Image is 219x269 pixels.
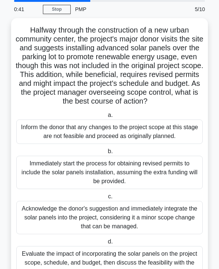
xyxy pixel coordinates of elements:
span: a. [108,112,113,118]
div: 5/10 [176,2,209,17]
div: Immediately start the process for obtaining revised permits to include the solar panels installat... [16,156,203,189]
span: b. [108,148,113,154]
div: Acknowledge the donor's suggestion and immediately integrate the solar panels into the project, c... [16,201,203,234]
span: d. [108,238,113,245]
span: c. [108,193,112,199]
a: Stop [43,5,71,14]
h5: Halfway through the construction of a new urban community center, the project's major donor visit... [16,26,203,106]
div: PMP [71,2,176,17]
div: Inform the donor that any changes to the project scope at this stage are not feasible and proceed... [16,120,203,144]
div: 0:41 [10,2,43,17]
